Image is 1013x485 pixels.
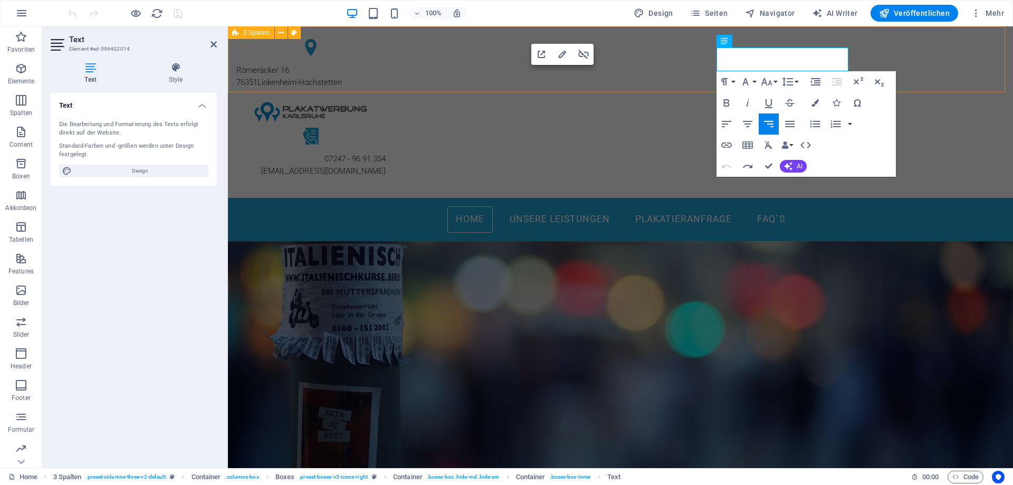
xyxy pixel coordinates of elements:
[574,44,594,65] button: Unlink
[129,7,142,20] button: Klicke hier, um den Vorschau-Modus zu verlassen
[33,140,158,149] a: [EMAIL_ADDRESS][DOMAIN_NAME]
[12,394,31,402] p: Footer
[738,113,758,135] button: Align Center
[738,92,758,113] button: Italic (Ctrl+I)
[759,156,779,177] button: Confirm (Ctrl+⏎)
[738,135,758,156] button: Insert Table
[13,299,30,307] p: Bilder
[10,109,32,117] p: Spalten
[59,120,208,138] div: Die Bearbeitung und Formatierung des Texts erfolgt direkt auf der Website.
[826,92,846,113] button: Icons
[629,5,677,22] button: Design
[5,204,36,212] p: Akkordeon
[780,113,800,135] button: Align Justify
[85,471,166,483] span: . preset-columns-three-v2-default
[759,113,779,135] button: Align Right
[922,471,939,483] span: 00 00
[796,135,816,156] button: HTML
[992,471,1005,483] button: Usercentrics
[425,7,442,20] h6: 100%
[192,471,221,483] span: Klick zum Auswählen. Doppelklick zum Bearbeiten
[780,160,807,173] button: AI
[69,35,217,44] h2: Text
[552,44,572,65] button: Edit Link
[930,473,931,481] span: :
[59,142,208,159] div: Standard-Farben und -größen werden unter Design festgelegt.
[805,92,825,113] button: Colors
[690,8,728,18] span: Seiten
[871,5,958,22] button: Veröffentlichen
[531,44,551,65] button: Open Link
[12,172,30,180] p: Boxen
[952,471,979,483] span: Code
[9,235,33,244] p: Tabellen
[848,71,868,92] button: Superscript
[97,128,158,137] a: 07247 - 96 91 354
[745,8,795,18] span: Navigator
[299,471,368,483] span: . preset-boxes-v3-icons-right
[135,62,217,84] h4: Style
[150,7,163,20] button: reload
[780,71,800,92] button: Line Height
[9,140,33,149] p: Content
[409,7,446,20] button: 100%
[847,92,867,113] button: Special Characters
[806,71,826,92] button: Increase Indent
[550,471,591,483] span: . boxes-box-inner
[738,71,758,92] button: Font Family
[8,77,35,85] p: Elemente
[170,474,175,480] i: Dieses Element ist ein anpassbares Preset
[808,5,862,22] button: AI Writer
[741,5,799,22] button: Navigator
[780,135,795,156] button: Data Bindings
[8,425,35,434] p: Formular
[716,135,737,156] button: Insert Link
[8,471,37,483] a: Klick, um Auswahl aufzuheben. Doppelklick öffnet Seitenverwaltung
[759,71,779,92] button: Font Size
[716,71,737,92] button: Paragraph Format
[629,5,677,22] div: Design (Strg+Alt+Y)
[51,93,217,112] h4: Text
[607,471,620,483] span: Klick zum Auswählen. Doppelklick zum Bearbeiten
[225,471,259,483] span: . columns-box
[716,92,737,113] button: Bold (Ctrl+B)
[53,471,82,483] span: Klick zum Auswählen. Doppelklick zum Bearbeiten
[634,8,673,18] span: Design
[971,8,1004,18] span: Mehr
[393,471,423,483] span: Klick zum Auswählen. Doppelklick zum Bearbeiten
[827,71,847,92] button: Decrease Indent
[516,471,546,483] span: Klick zum Auswählen. Doppelklick zum Bearbeiten
[967,5,1008,22] button: Mehr
[452,8,462,18] i: Bei Größenänderung Zoomstufe automatisch an das gewählte Gerät anpassen.
[911,471,939,483] h6: Session-Zeit
[759,92,779,113] button: Underline (Ctrl+U)
[13,330,30,339] p: Slider
[243,30,270,36] span: 3 Spalten
[8,267,34,275] p: Features
[869,71,889,92] button: Subscript
[716,113,737,135] button: Align Left
[275,471,294,483] span: Klick zum Auswählen. Doppelklick zum Bearbeiten
[716,156,737,177] button: Undo (Ctrl+Z)
[69,44,196,54] h3: Element #ed-396402014
[59,165,208,177] button: Design
[805,113,825,135] button: Unordered List
[686,5,732,22] button: Seiten
[879,8,950,18] span: Veröffentlichen
[372,474,377,480] i: Dieses Element ist ein anpassbares Preset
[759,135,779,156] button: Clear Formatting
[948,471,983,483] button: Code
[797,163,802,169] span: AI
[75,165,205,177] span: Design
[780,92,800,113] button: Strikethrough
[427,471,500,483] span: . boxes-box .hide-md .hide-sm
[7,45,35,54] p: Favoriten
[826,113,846,135] button: Ordered List
[812,8,858,18] span: AI Writer
[738,156,758,177] button: Redo (Ctrl+Shift+Z)
[53,471,621,483] nav: breadcrumb
[846,113,854,135] button: Ordered List
[151,7,163,20] i: Seite neu laden
[51,62,135,84] h4: Text
[11,362,32,370] p: Header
